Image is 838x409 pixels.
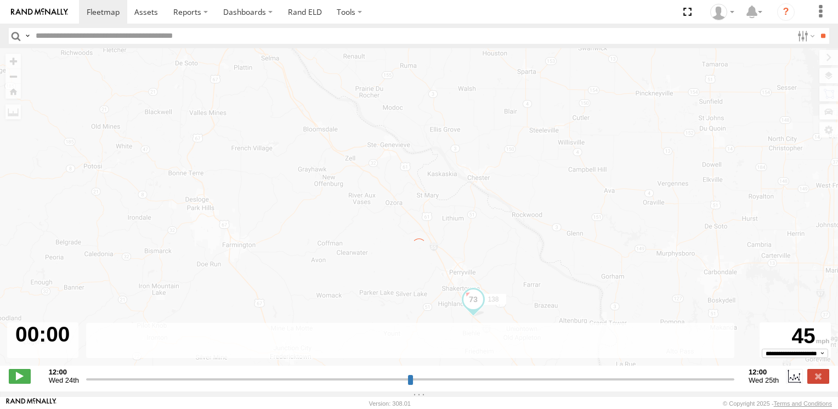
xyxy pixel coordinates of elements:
div: © Copyright 2025 - [723,400,832,407]
div: Version: 308.01 [369,400,411,407]
label: Search Query [23,28,32,44]
span: Wed 24th [49,376,79,384]
img: rand-logo.svg [11,8,68,16]
div: John Bibbs [706,4,738,20]
strong: 12:00 [49,368,79,376]
label: Search Filter Options [793,28,817,44]
span: Wed 25th [749,376,779,384]
label: Close [807,369,829,383]
strong: 12:00 [749,368,779,376]
div: 45 [761,324,829,349]
a: Visit our Website [6,398,56,409]
label: Play/Stop [9,369,31,383]
a: Terms and Conditions [774,400,832,407]
i: ? [777,3,795,21]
